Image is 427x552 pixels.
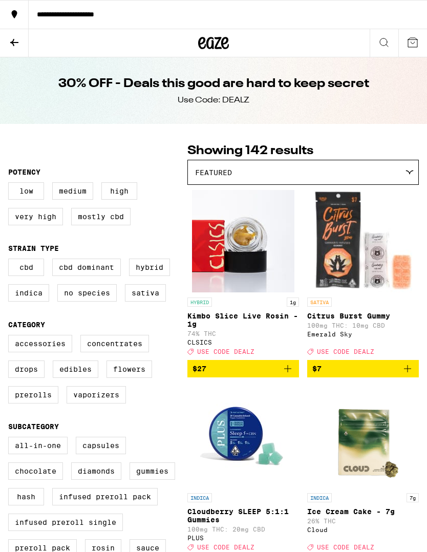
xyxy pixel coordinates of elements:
[307,526,419,533] div: Cloud
[307,298,332,307] p: SATIVA
[187,535,299,541] div: PLUS
[71,462,121,480] label: Diamonds
[187,360,299,377] button: Add to bag
[8,514,123,531] label: Infused Preroll Single
[8,462,63,480] label: Chocolate
[307,322,419,329] p: 100mg THC: 10mg CBD
[67,386,126,404] label: Vaporizers
[8,386,58,404] label: Prerolls
[130,462,175,480] label: Gummies
[187,330,299,337] p: 74% THC
[312,365,322,373] span: $7
[307,190,419,360] a: Open page for Citrus Burst Gummy from Emerald Sky
[310,190,416,292] img: Emerald Sky - Citrus Burst Gummy
[187,298,212,307] p: HYBRID
[52,182,93,200] label: Medium
[8,321,45,329] legend: Category
[192,386,294,488] img: PLUS - Cloudberry SLEEP 5:1:1 Gummies
[307,507,419,516] p: Ice Cream Cake - 7g
[317,544,374,551] span: USE CODE DEALZ
[58,75,369,93] h1: 30% OFF - Deals this good are hard to keep secret
[53,360,98,378] label: Edibles
[76,437,126,454] label: Capsules
[317,348,374,355] span: USE CODE DEALZ
[187,190,299,360] a: Open page for Kimbo Slice Live Rosin - 1g from CLSICS
[187,493,212,502] p: INDICA
[52,259,121,276] label: CBD Dominant
[8,437,68,454] label: All-In-One
[197,544,254,551] span: USE CODE DEALZ
[8,168,40,176] legend: Potency
[8,259,44,276] label: CBD
[8,488,44,505] label: Hash
[312,386,414,488] img: Cloud - Ice Cream Cake - 7g
[80,335,149,352] label: Concentrates
[307,518,419,524] p: 26% THC
[106,360,152,378] label: Flowers
[8,284,49,302] label: Indica
[407,493,419,502] p: 7g
[307,331,419,337] div: Emerald Sky
[8,422,59,431] legend: Subcategory
[125,284,166,302] label: Sativa
[195,168,232,177] span: Featured
[101,182,137,200] label: High
[307,360,419,377] button: Add to bag
[129,259,170,276] label: Hybrid
[192,190,294,292] img: CLSICS - Kimbo Slice Live Rosin - 1g
[307,493,332,502] p: INDICA
[8,208,63,225] label: Very High
[52,488,158,505] label: Infused Preroll Pack
[193,365,206,373] span: $27
[187,507,299,524] p: Cloudberry SLEEP 5:1:1 Gummies
[8,182,44,200] label: Low
[187,142,419,160] p: Showing 142 results
[287,298,299,307] p: 1g
[178,95,249,106] div: Use Code: DEALZ
[8,335,72,352] label: Accessories
[197,348,254,355] span: USE CODE DEALZ
[57,284,117,302] label: No Species
[71,208,131,225] label: Mostly CBD
[8,244,59,252] legend: Strain Type
[8,360,45,378] label: Drops
[187,526,299,533] p: 100mg THC: 20mg CBD
[187,339,299,346] div: CLSICS
[187,312,299,328] p: Kimbo Slice Live Rosin - 1g
[307,312,419,320] p: Citrus Burst Gummy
